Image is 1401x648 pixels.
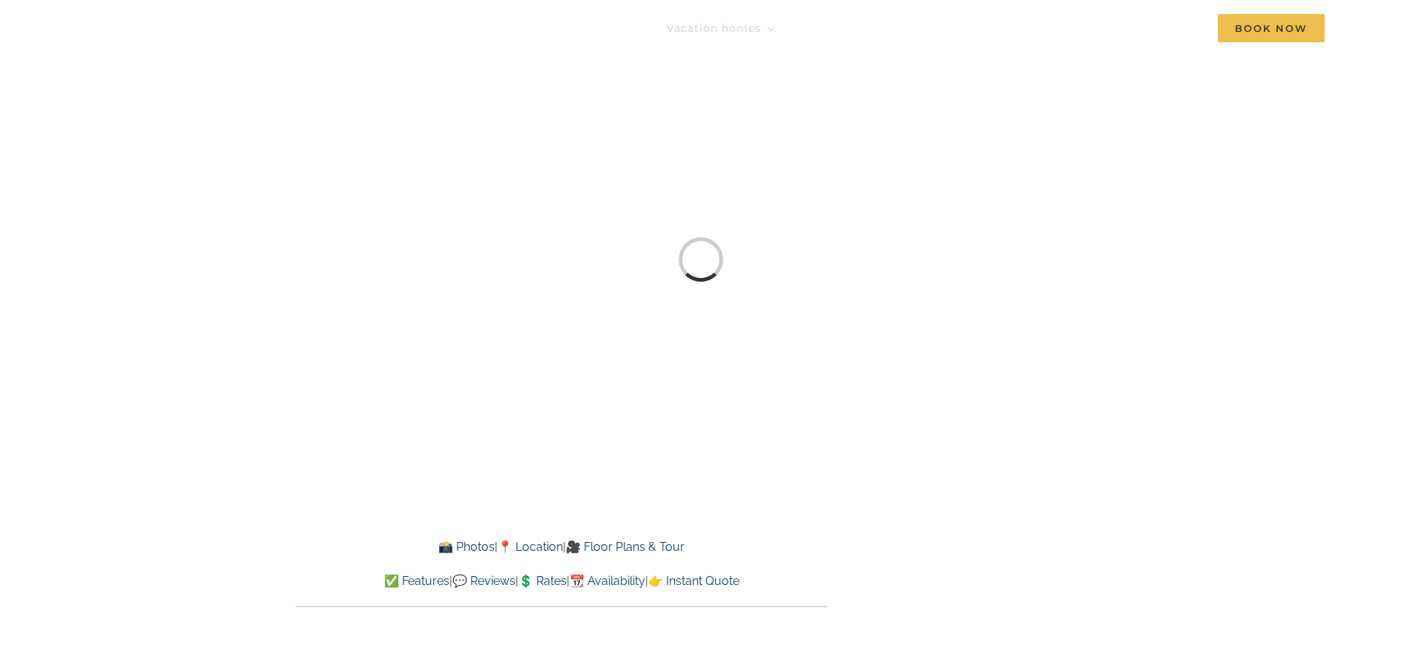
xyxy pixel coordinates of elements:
[648,574,739,588] a: 👉 Instant Quote
[930,13,1021,43] a: Deals & More
[930,23,1007,33] span: Deals & More
[667,23,761,33] span: Vacation homes
[808,13,897,43] a: Things to do
[1218,14,1325,42] span: Book Now
[570,574,645,588] a: 📆 Availability
[566,540,685,554] a: 🎥 Floor Plans & Tour
[1055,23,1090,33] span: About
[296,538,827,557] p: | |
[438,540,495,554] a: 📸 Photos
[673,232,728,286] div: Loading...
[498,540,563,554] a: 📍 Location
[296,572,827,591] p: | | | |
[667,13,1325,43] nav: Main Menu
[1055,13,1104,43] a: About
[667,13,775,43] a: Vacation homes
[1138,13,1184,43] a: Contact
[518,574,567,588] a: 💲 Rates
[452,574,515,588] a: 💬 Reviews
[1138,23,1184,33] span: Contact
[384,574,449,588] a: ✅ Features
[76,17,328,50] img: Branson Family Retreats Logo
[808,23,883,33] span: Things to do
